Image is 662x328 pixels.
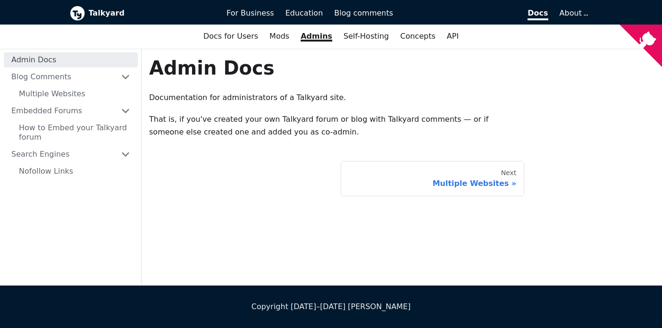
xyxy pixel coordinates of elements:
p: That is, if you've created your own Talkyard forum or blog with Talkyard comments — or if someone... [149,113,524,138]
div: Next [349,169,517,177]
a: API [441,28,464,44]
a: Admins [295,28,338,44]
nav: Docs pages navigation [149,161,524,197]
a: Talkyard logoTalkyard [70,6,214,21]
p: Documentation for administrators of a Talkyard site. [149,92,524,104]
a: Search Engines [4,147,138,162]
span: Education [285,8,323,17]
a: Self-Hosting [338,28,394,44]
a: Nofollow Links [11,164,138,179]
h1: Admin Docs [149,56,524,80]
a: Multiple Websites [11,86,138,101]
a: Mods [264,28,295,44]
a: Docs for Users [198,28,264,44]
img: Talkyard logo [70,6,85,21]
a: Admin Docs [4,52,138,67]
a: How to Embed your Talkyard forum [11,120,138,145]
a: Education [280,5,329,21]
b: Talkyard [89,7,214,19]
div: Multiple Websites [349,179,517,188]
a: About [560,8,587,17]
a: Blog Comments [4,69,138,84]
span: Blog comments [334,8,393,17]
a: Docs [399,5,554,21]
a: Blog comments [328,5,399,21]
div: Copyright [DATE]–[DATE] [PERSON_NAME] [70,301,593,313]
span: For Business [226,8,274,17]
a: NextMultiple Websites [341,161,525,197]
a: For Business [221,5,280,21]
a: Concepts [394,28,441,44]
a: Embedded Forums [4,103,138,118]
span: Docs [528,8,548,20]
